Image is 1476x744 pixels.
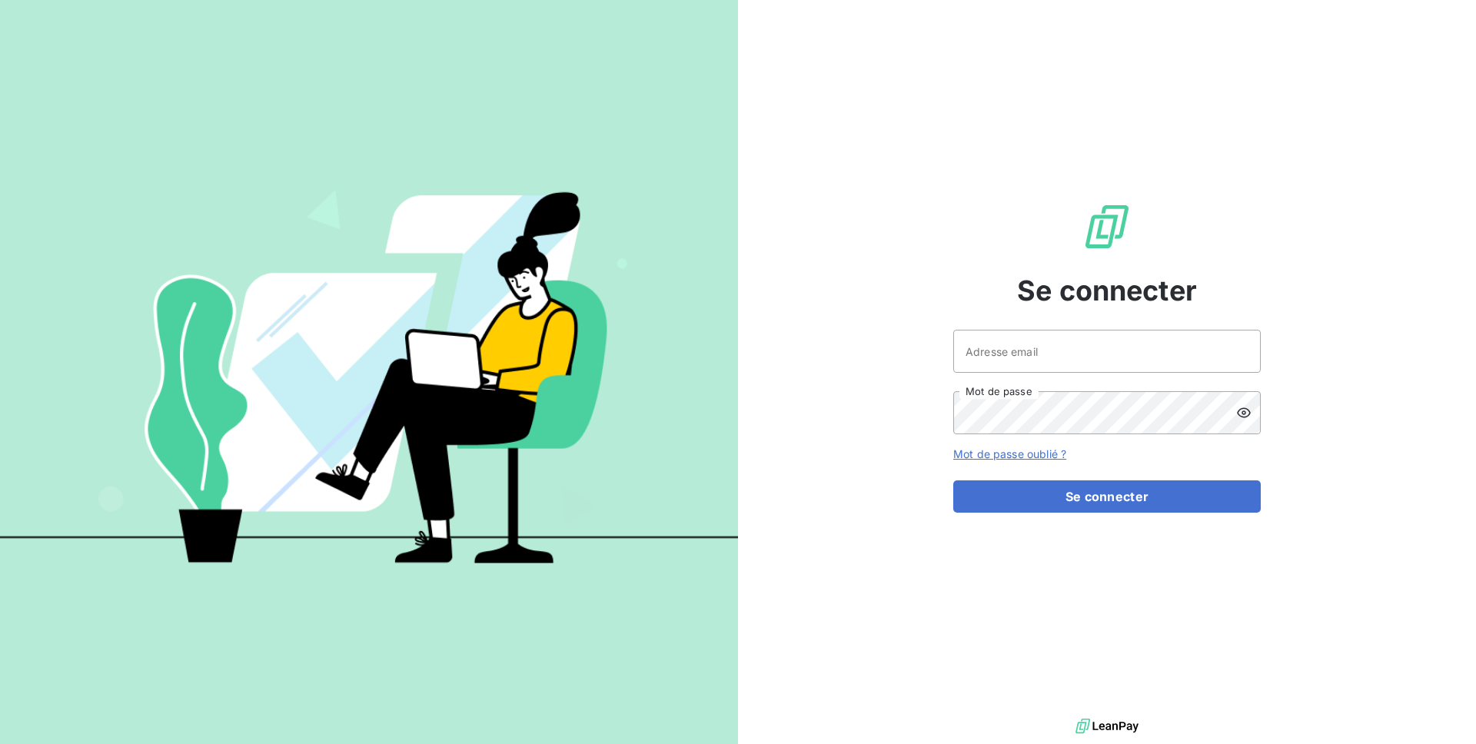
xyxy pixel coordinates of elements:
img: logo [1075,715,1139,738]
a: Mot de passe oublié ? [953,447,1066,460]
img: Logo LeanPay [1082,202,1132,251]
input: placeholder [953,330,1261,373]
button: Se connecter [953,480,1261,513]
span: Se connecter [1017,270,1197,311]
